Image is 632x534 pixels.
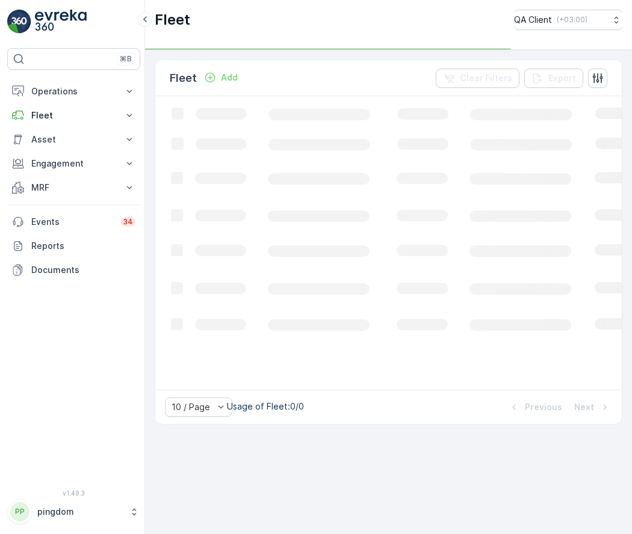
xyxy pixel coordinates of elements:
[35,10,87,34] img: logo_light-DOdMpM7g.png
[548,72,576,84] p: Export
[7,258,140,282] a: Documents
[227,400,304,413] p: Usage of Fleet : 0/0
[221,72,238,84] p: Add
[557,15,587,25] p: ( +03:00 )
[507,400,563,414] button: Previous
[31,216,113,228] p: Events
[199,70,243,85] button: Add
[7,103,140,127] button: Fleet
[7,79,140,103] button: Operations
[7,499,140,524] button: PPpingdom
[10,502,29,521] div: PP
[7,152,140,176] button: Engagement
[514,14,552,26] p: QA Client
[7,176,140,200] button: MRF
[525,401,562,413] p: Previous
[524,69,583,88] button: Export
[120,54,132,64] p: ⌘B
[7,127,140,152] button: Asset
[574,401,594,413] p: Next
[31,133,116,146] p: Asset
[31,85,116,97] p: Operations
[7,10,31,34] img: logo
[7,210,140,234] a: Events34
[460,72,512,84] p: Clear Filters
[436,69,519,88] button: Clear Filters
[573,400,612,414] button: Next
[31,109,116,121] p: Fleet
[155,10,190,29] p: Fleet
[123,217,133,227] p: 34
[37,506,123,518] p: pingdom
[31,182,116,194] p: MRF
[7,234,140,258] a: Reports
[31,158,116,170] p: Engagement
[7,489,140,497] span: v 1.49.3
[514,10,622,30] button: QA Client(+03:00)
[31,264,135,276] p: Documents
[170,70,197,87] p: Fleet
[31,240,135,252] p: Reports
